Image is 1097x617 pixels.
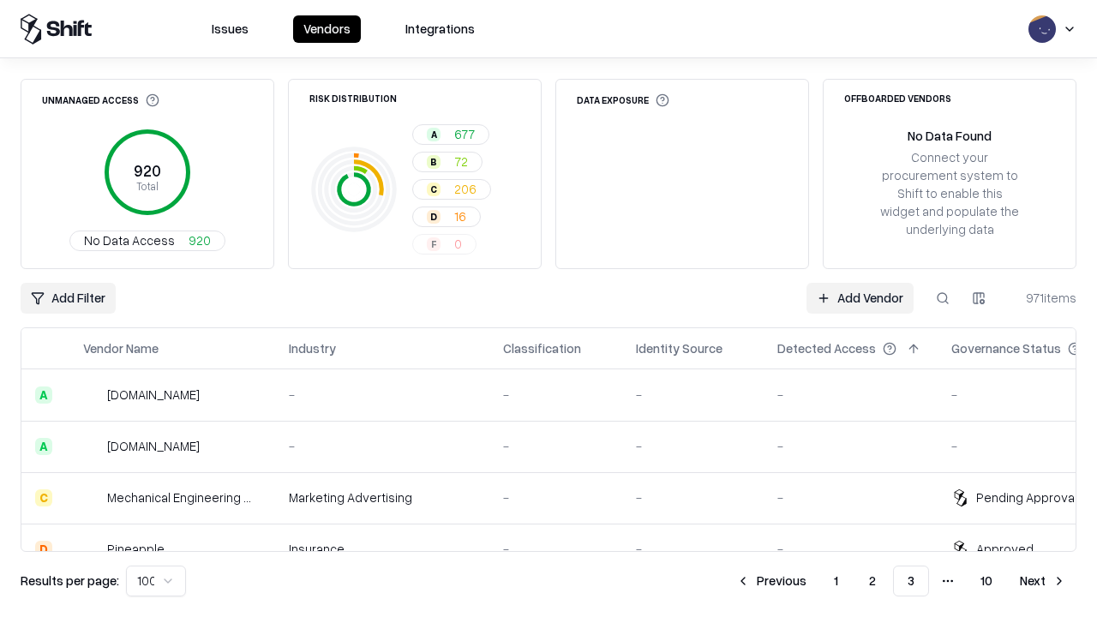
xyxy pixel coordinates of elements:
img: Pineapple [83,541,100,558]
button: 10 [967,566,1006,596]
span: 72 [454,153,468,171]
span: 206 [454,180,477,198]
div: - [289,386,476,404]
p: Results per page: [21,572,119,590]
div: A [35,386,52,404]
img: madisonlogic.com [83,438,100,455]
div: Mechanical Engineering World [107,488,261,506]
div: Governance Status [951,339,1061,357]
div: - [777,540,924,558]
span: No Data Access [84,231,175,249]
div: - [777,386,924,404]
a: Add Vendor [806,283,914,314]
tspan: Total [136,179,159,193]
button: 3 [893,566,929,596]
div: - [289,437,476,455]
span: 16 [454,207,466,225]
div: Detected Access [777,339,876,357]
div: Connect your procurement system to Shift to enable this widget and populate the underlying data [878,148,1021,239]
button: Integrations [395,15,485,43]
div: C [35,489,52,506]
div: - [636,540,750,558]
button: A677 [412,124,489,145]
div: Data Exposure [577,93,669,107]
button: B72 [412,152,483,172]
div: - [503,386,608,404]
div: Approved [976,540,1034,558]
div: Pineapple [107,540,165,558]
div: Risk Distribution [309,93,397,103]
div: Identity Source [636,339,722,357]
button: Previous [726,566,817,596]
div: Marketing Advertising [289,488,476,506]
div: - [503,488,608,506]
button: 1 [820,566,852,596]
button: No Data Access920 [69,231,225,251]
div: Industry [289,339,336,357]
div: - [777,488,924,506]
div: Pending Approval [976,488,1077,506]
div: B [427,155,441,169]
span: 677 [454,125,475,143]
div: - [636,437,750,455]
div: - [503,437,608,455]
img: automat-it.com [83,386,100,404]
button: Issues [201,15,259,43]
div: - [636,386,750,404]
div: A [35,438,52,455]
div: [DOMAIN_NAME] [107,386,200,404]
div: Vendor Name [83,339,159,357]
div: No Data Found [908,127,992,145]
span: 920 [189,231,211,249]
tspan: 920 [134,161,161,180]
div: Offboarded Vendors [844,93,951,103]
div: Classification [503,339,581,357]
div: - [636,488,750,506]
img: Mechanical Engineering World [83,489,100,506]
div: D [427,210,441,224]
div: C [427,183,441,196]
button: D16 [412,207,481,227]
div: [DOMAIN_NAME] [107,437,200,455]
div: Insurance [289,540,476,558]
button: C206 [412,179,491,200]
button: Next [1010,566,1076,596]
div: D [35,541,52,558]
button: Add Filter [21,283,116,314]
nav: pagination [726,566,1076,596]
button: 2 [855,566,890,596]
div: Unmanaged Access [42,93,159,107]
div: - [777,437,924,455]
div: - [503,540,608,558]
button: Vendors [293,15,361,43]
div: A [427,128,441,141]
div: 971 items [1008,289,1076,307]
